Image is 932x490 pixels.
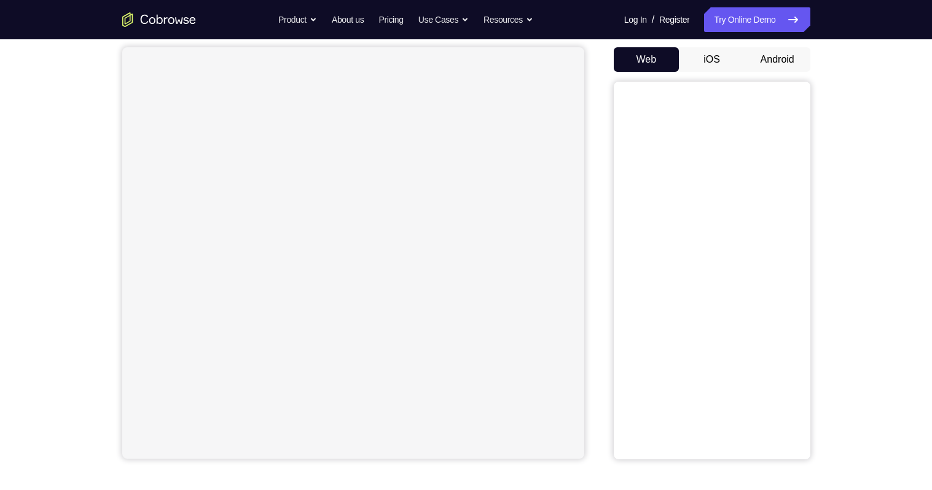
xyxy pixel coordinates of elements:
[624,7,647,32] a: Log In
[659,7,689,32] a: Register
[278,7,317,32] button: Product
[418,7,469,32] button: Use Cases
[679,47,745,72] button: iOS
[122,12,196,27] a: Go to the home page
[332,7,364,32] a: About us
[745,47,810,72] button: Android
[614,47,679,72] button: Web
[652,12,654,27] span: /
[704,7,810,32] a: Try Online Demo
[484,7,533,32] button: Resources
[378,7,403,32] a: Pricing
[122,47,584,459] iframe: Agent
